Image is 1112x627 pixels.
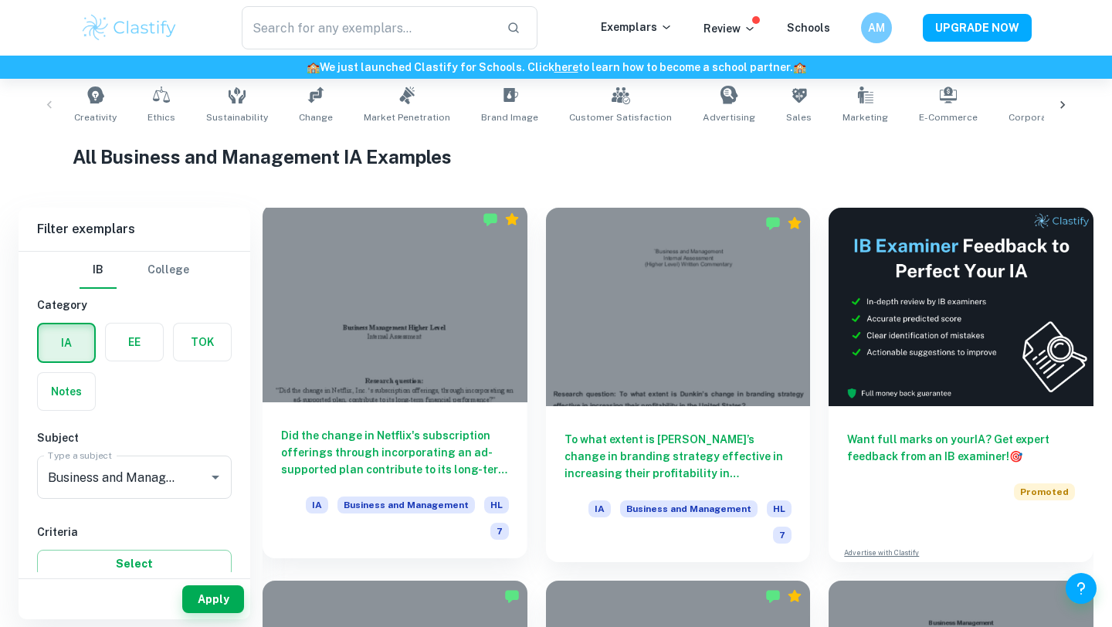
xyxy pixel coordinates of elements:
img: Marked [765,588,781,604]
h6: To what extent is [PERSON_NAME]’s change in branding strategy effective in increasing their profi... [564,431,792,482]
h6: Criteria [37,524,232,541]
span: Customer Satisfaction [569,110,672,124]
span: Promoted [1014,483,1075,500]
h6: Category [37,297,232,313]
span: 🏫 [793,61,806,73]
input: Search for any exemplars... [242,6,494,49]
span: 7 [490,523,509,540]
span: 🏫 [307,61,320,73]
img: Clastify logo [80,12,178,43]
span: Corporate Profitability [1009,110,1111,124]
button: TOK [174,324,231,361]
span: HL [767,500,792,517]
span: Sales [786,110,812,124]
button: Open [205,466,226,488]
img: Marked [483,212,498,227]
span: Marketing [842,110,888,124]
button: Apply [182,585,244,613]
label: Type a subject [48,449,112,462]
div: Premium [504,212,520,227]
h6: We just launched Clastify for Schools. Click to learn how to become a school partner. [3,59,1109,76]
h6: Want full marks on your IA ? Get expert feedback from an IB examiner! [847,431,1075,465]
span: Ethics [147,110,175,124]
div: Premium [787,588,802,604]
span: Change [299,110,333,124]
a: Schools [787,22,830,34]
span: Business and Management [620,500,758,517]
span: Sustainability [206,110,268,124]
img: Marked [504,588,520,604]
span: Market Penetration [364,110,450,124]
span: Creativity [74,110,117,124]
span: Advertising [703,110,755,124]
span: 🎯 [1009,450,1022,463]
h6: Did the change in Netflix's subscription offerings through incorporating an ad-supported plan con... [281,427,509,478]
h1: All Business and Management IA Examples [73,143,1040,171]
div: Premium [787,215,802,231]
span: 7 [773,527,792,544]
button: AM [861,12,892,43]
a: Advertise with Clastify [844,547,919,558]
a: Did the change in Netflix's subscription offerings through incorporating an ad-supported plan con... [263,208,527,562]
button: Select [37,550,232,578]
a: Want full marks on yourIA? Get expert feedback from an IB examiner!PromotedAdvertise with Clastify [829,208,1093,562]
img: Thumbnail [829,208,1093,406]
button: UPGRADE NOW [923,14,1032,42]
p: Exemplars [601,19,673,36]
span: Brand Image [481,110,538,124]
button: College [147,252,189,289]
a: here [554,61,578,73]
span: HL [484,497,509,513]
h6: Filter exemplars [19,208,250,251]
span: IA [588,500,611,517]
button: Notes [38,373,95,410]
h6: Subject [37,429,232,446]
button: IB [80,252,117,289]
span: Business and Management [337,497,475,513]
button: IA [39,324,94,361]
div: Filter type choice [80,252,189,289]
span: IA [306,497,328,513]
button: Help and Feedback [1066,573,1097,604]
h6: AM [868,19,886,36]
img: Marked [765,215,781,231]
button: EE [106,324,163,361]
p: Review [703,20,756,37]
a: To what extent is [PERSON_NAME]’s change in branding strategy effective in increasing their profi... [546,208,811,562]
span: E-commerce [919,110,978,124]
